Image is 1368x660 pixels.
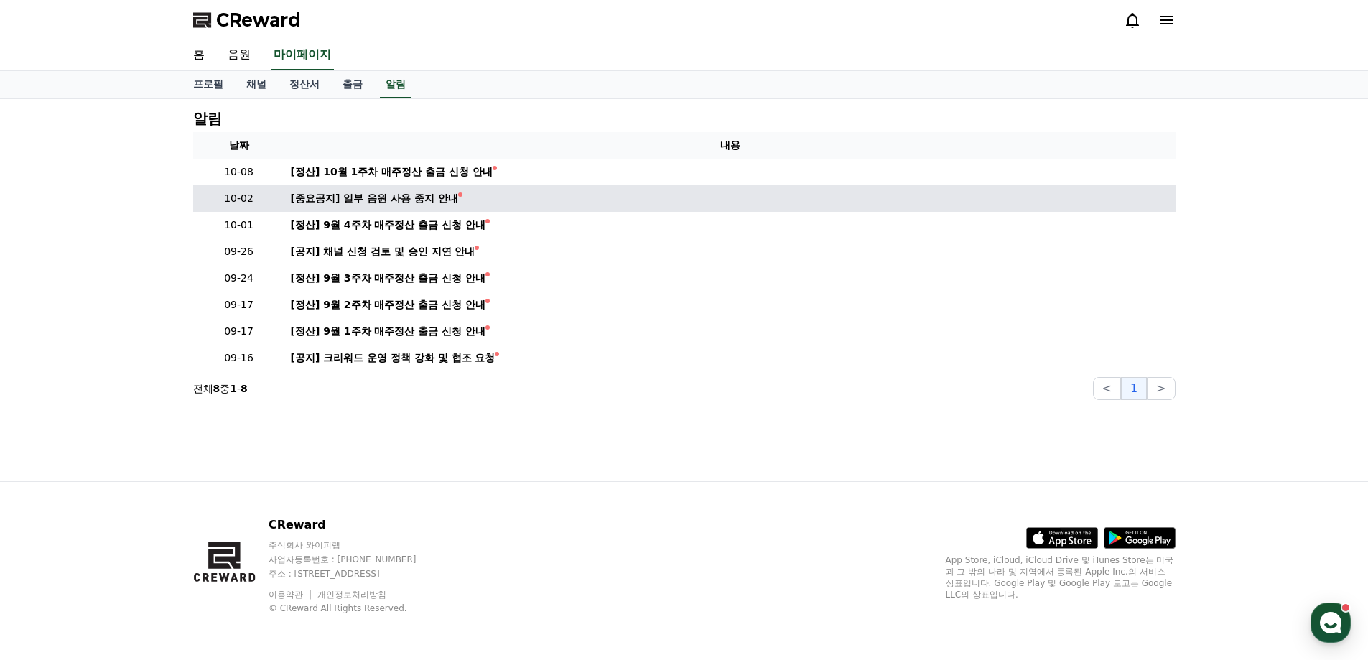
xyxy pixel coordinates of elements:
[45,477,54,488] span: 홈
[216,40,262,70] a: 음원
[291,350,1170,366] a: [공지] 크리워드 운영 정책 강화 및 협조 요청
[193,381,248,396] p: 전체 중 -
[291,191,1170,206] a: [중요공지] 일부 음원 사용 중지 안내
[199,191,279,206] p: 10-02
[193,9,301,32] a: CReward
[199,271,279,286] p: 09-24
[213,383,220,394] strong: 8
[199,297,279,312] p: 09-17
[946,554,1176,600] p: App Store, iCloud, iCloud Drive 및 iTunes Store는 미국과 그 밖의 나라 및 지역에서 등록된 Apple Inc.의 서비스 상표입니다. Goo...
[4,455,95,491] a: 홈
[291,191,458,206] div: [중요공지] 일부 음원 사용 중지 안내
[1093,377,1121,400] button: <
[291,218,486,233] div: [정산] 9월 4주차 매주정산 출금 신청 안내
[291,324,486,339] div: [정산] 9월 1주차 매주정산 출금 신청 안내
[269,554,444,565] p: 사업자등록번호 : [PHONE_NUMBER]
[291,297,486,312] div: [정산] 9월 2주차 매주정산 출금 신청 안내
[291,164,1170,180] a: [정산] 10월 1주차 매주정산 출금 신청 안내
[230,383,237,394] strong: 1
[291,271,1170,286] a: [정산] 9월 3주차 매주정산 출금 신청 안내
[291,244,475,259] div: [공지] 채널 신청 검토 및 승인 지연 안내
[131,478,149,489] span: 대화
[331,71,374,98] a: 출금
[291,218,1170,233] a: [정산] 9월 4주차 매주정산 출금 신청 안내
[199,164,279,180] p: 10-08
[291,244,1170,259] a: [공지] 채널 신청 검토 및 승인 지연 안내
[269,539,444,551] p: 주식회사 와이피랩
[291,297,1170,312] a: [정산] 9월 2주차 매주정산 출금 신청 안내
[182,40,216,70] a: 홈
[193,132,285,159] th: 날짜
[1147,377,1175,400] button: >
[269,603,444,614] p: © CReward All Rights Reserved.
[199,324,279,339] p: 09-17
[271,40,334,70] a: 마이페이지
[291,350,495,366] div: [공지] 크리워드 운영 정책 강화 및 협조 요청
[278,71,331,98] a: 정산서
[269,568,444,580] p: 주소 : [STREET_ADDRESS]
[380,71,411,98] a: 알림
[241,383,248,394] strong: 8
[285,132,1176,159] th: 내용
[1121,377,1147,400] button: 1
[222,477,239,488] span: 설정
[185,455,276,491] a: 설정
[199,244,279,259] p: 09-26
[291,324,1170,339] a: [정산] 9월 1주차 매주정산 출금 신청 안내
[182,71,235,98] a: 프로필
[269,516,444,534] p: CReward
[235,71,278,98] a: 채널
[269,590,314,600] a: 이용약관
[95,455,185,491] a: 대화
[291,271,486,286] div: [정산] 9월 3주차 매주정산 출금 신청 안내
[193,111,222,126] h4: 알림
[199,350,279,366] p: 09-16
[216,9,301,32] span: CReward
[199,218,279,233] p: 10-01
[317,590,386,600] a: 개인정보처리방침
[291,164,493,180] div: [정산] 10월 1주차 매주정산 출금 신청 안내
